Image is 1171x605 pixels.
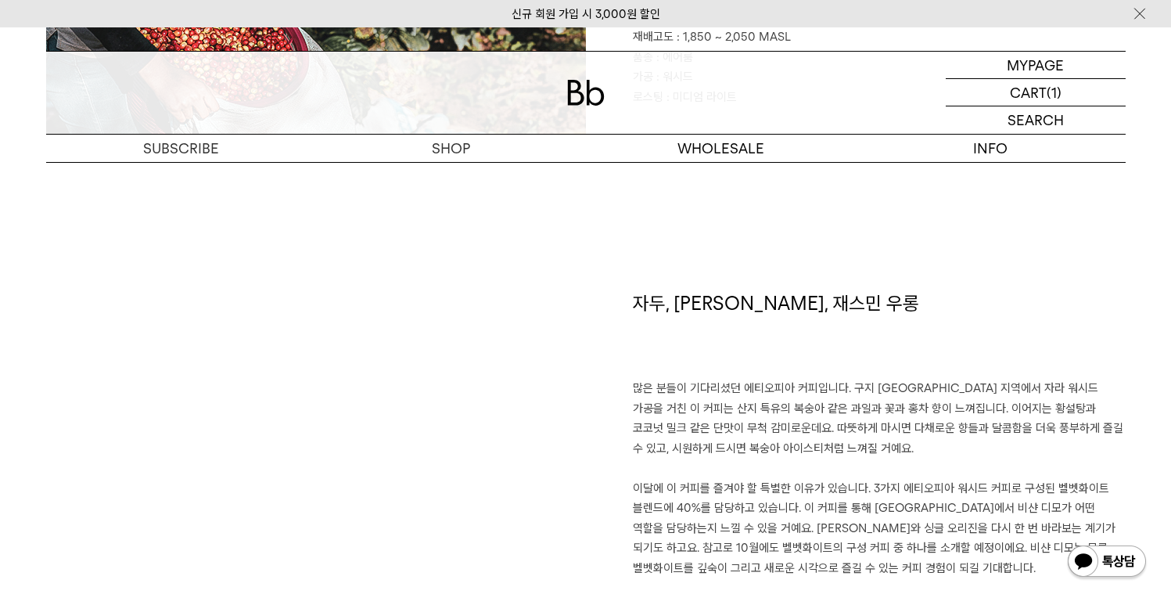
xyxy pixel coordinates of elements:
[46,135,316,162] a: SUBSCRIBE
[633,379,1126,578] p: 많은 분들이 기다리셨던 에티오피아 커피입니다. 구지 [GEOGRAPHIC_DATA] 지역에서 자라 워시드 가공을 거친 이 커피는 산지 특유의 복숭아 같은 과일과 꽃과 홍차 향...
[1047,79,1061,106] p: (1)
[1007,52,1064,78] p: MYPAGE
[586,135,856,162] p: WHOLESALE
[316,135,586,162] a: SHOP
[633,290,1126,380] h1: 자두, [PERSON_NAME], 재스민 우롱
[1066,544,1148,582] img: 카카오톡 채널 1:1 채팅 버튼
[567,80,605,106] img: 로고
[946,79,1126,106] a: CART (1)
[946,52,1126,79] a: MYPAGE
[512,7,660,21] a: 신규 회원 가입 시 3,000원 할인
[856,135,1126,162] p: INFO
[1008,106,1064,134] p: SEARCH
[1010,79,1047,106] p: CART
